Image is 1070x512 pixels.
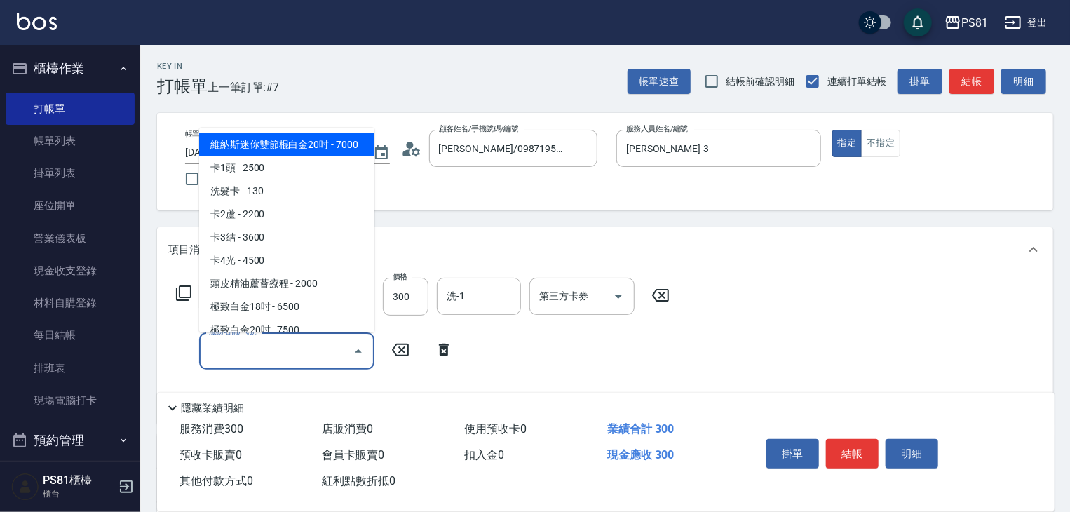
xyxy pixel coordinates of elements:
[949,69,994,95] button: 結帳
[827,74,886,89] span: 連續打單結帳
[6,125,135,157] a: 帳單列表
[886,439,938,469] button: 明細
[365,136,398,170] button: Choose date, selected date is 2025-08-10
[181,401,244,416] p: 隱藏業績明細
[898,69,942,95] button: 掛單
[6,422,135,459] button: 預約管理
[157,76,208,96] h3: 打帳單
[832,130,862,157] button: 指定
[157,62,208,71] h2: Key In
[43,473,114,487] h5: PS81櫃檯
[6,93,135,125] a: 打帳單
[1001,69,1046,95] button: 明細
[322,422,373,436] span: 店販消費 0
[6,157,135,189] a: 掛單列表
[826,439,879,469] button: 結帳
[322,474,395,487] span: 紅利點數折抵 0
[6,222,135,255] a: 營業儀表板
[199,295,374,318] span: 極致白金18吋 - 6500
[11,473,39,501] img: Person
[17,13,57,30] img: Logo
[199,272,374,295] span: 頭皮精油蘆薈療程 - 2000
[180,474,253,487] span: 其他付款方式 0
[208,79,280,96] span: 上一筆訂單:#7
[43,487,114,500] p: 櫃台
[6,255,135,287] a: 現金收支登錄
[726,74,795,89] span: 結帳前確認明細
[628,69,691,95] button: 帳單速查
[439,123,519,134] label: 顧客姓名/手機號碼/編號
[199,133,374,156] span: 維納斯迷你雙節棍白金20吋 - 7000
[180,448,242,462] span: 預收卡販賣 0
[347,340,370,363] button: Close
[6,189,135,222] a: 座位開單
[199,156,374,180] span: 卡1頭 - 2500
[393,271,407,282] label: 價格
[199,226,374,249] span: 卡3結 - 3600
[6,287,135,319] a: 材料自購登錄
[199,318,374,342] span: 極致白金20吋 - 7500
[961,14,988,32] div: PS81
[766,439,819,469] button: 掛單
[322,448,384,462] span: 會員卡販賣 0
[939,8,994,37] button: PS81
[6,319,135,351] a: 每日結帳
[904,8,932,36] button: save
[626,123,688,134] label: 服務人員姓名/編號
[6,352,135,384] a: 排班表
[6,50,135,87] button: 櫃檯作業
[185,129,215,140] label: 帳單日期
[199,203,374,226] span: 卡2蘆 - 2200
[185,141,359,164] input: YYYY/MM/DD hh:mm
[861,130,900,157] button: 不指定
[6,459,135,495] button: 報表及分析
[607,285,630,308] button: Open
[6,384,135,417] a: 現場電腦打卡
[999,10,1053,36] button: 登出
[157,227,1053,272] div: 項目消費
[199,249,374,272] span: 卡4光 - 4500
[168,243,210,257] p: 項目消費
[465,422,527,436] span: 使用預收卡 0
[607,448,674,462] span: 現金應收 300
[465,448,505,462] span: 扣入金 0
[199,180,374,203] span: 洗髮卡 - 130
[607,422,674,436] span: 業績合計 300
[180,422,243,436] span: 服務消費 300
